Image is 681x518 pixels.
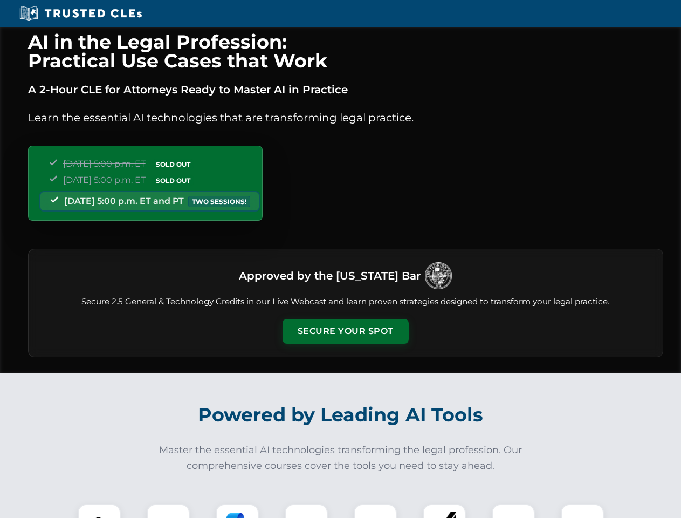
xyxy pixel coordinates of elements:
span: SOLD OUT [152,159,194,170]
h1: AI in the Legal Profession: Practical Use Cases that Work [28,32,663,70]
h3: Approved by the [US_STATE] Bar [239,266,421,285]
img: Trusted CLEs [16,5,145,22]
p: Master the essential AI technologies transforming the legal profession. Our comprehensive courses... [152,442,529,474]
span: SOLD OUT [152,175,194,186]
span: [DATE] 5:00 p.m. ET [63,159,146,169]
button: Secure Your Spot [283,319,409,344]
h2: Powered by Leading AI Tools [42,396,639,434]
p: A 2-Hour CLE for Attorneys Ready to Master AI in Practice [28,81,663,98]
span: [DATE] 5:00 p.m. ET [63,175,146,185]
img: Logo [425,262,452,289]
p: Learn the essential AI technologies that are transforming legal practice. [28,109,663,126]
p: Secure 2.5 General & Technology Credits in our Live Webcast and learn proven strategies designed ... [42,296,650,308]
